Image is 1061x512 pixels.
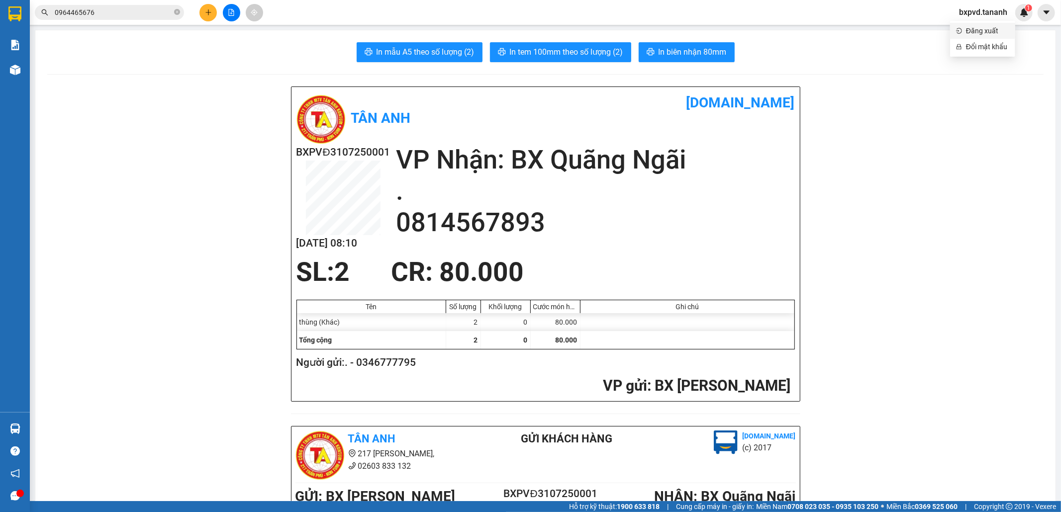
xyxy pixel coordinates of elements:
span: phone [348,462,356,470]
span: Hỗ trợ kỹ thuật: [569,501,660,512]
strong: 1900 633 818 [617,503,660,511]
span: In mẫu A5 theo số lượng (2) [377,46,475,58]
span: Cung cấp máy in - giấy in: [676,501,754,512]
button: aim [246,4,263,21]
img: logo-vxr [8,6,21,21]
h2: VP Nhận: BX Quãng Ngãi [396,144,795,175]
div: 0 [481,313,531,331]
div: Khối lượng [483,303,528,311]
span: plus [205,9,212,16]
b: Tân Anh [348,432,396,445]
span: Đăng xuất [966,25,1009,36]
span: 80.000 [556,336,578,344]
b: [DOMAIN_NAME] [743,432,796,440]
span: caret-down [1042,8,1051,17]
span: question-circle [10,446,20,456]
div: 2 [446,313,481,331]
div: Số lượng [449,303,478,311]
span: search [41,9,48,16]
img: icon-new-feature [1020,8,1029,17]
span: environment [348,449,356,457]
span: Miền Bắc [886,501,958,512]
sup: 1 [1025,4,1032,11]
div: thùng (Khác) [297,313,446,331]
span: close-circle [174,9,180,15]
span: SL: [296,256,335,287]
img: logo.jpg [295,430,345,480]
h2: Người gửi: . - 0346777795 [296,354,791,371]
img: logo.jpg [714,430,738,454]
span: | [667,501,669,512]
button: caret-down [1038,4,1055,21]
div: Cước món hàng [533,303,578,311]
span: Miền Nam [756,501,878,512]
span: VP gửi [603,377,648,394]
span: copyright [1006,503,1013,510]
img: warehouse-icon [10,424,20,434]
span: bxpvd.tananh [951,6,1015,18]
span: 2 [335,256,350,287]
span: printer [365,48,373,57]
div: Tên [299,303,443,311]
span: CR : 80.000 [391,256,524,287]
span: In biên nhận 80mm [659,46,727,58]
span: message [10,491,20,501]
span: 1 [1027,4,1030,11]
h2: : BX [PERSON_NAME] [296,376,791,396]
div: Ghi chú [583,303,792,311]
input: Tìm tên, số ĐT hoặc mã đơn [55,7,172,18]
h2: BXPVĐ3107250001 [504,486,587,502]
li: (c) 2017 [743,441,796,454]
span: 0 [524,336,528,344]
span: In tem 100mm theo số lượng (2) [510,46,623,58]
h2: BXPVĐ3107250001 [296,144,390,161]
button: plus [199,4,217,21]
b: NHẬN : BX Quãng Ngãi [654,488,795,505]
img: solution-icon [10,40,20,50]
li: 217 [PERSON_NAME], [295,447,481,460]
b: GỬI : BX [PERSON_NAME] [295,488,456,505]
span: ⚪️ [881,505,884,509]
span: 2 [474,336,478,344]
span: login [956,28,962,34]
span: Đổi mật khẩu [966,41,1009,52]
h2: 0814567893 [396,207,795,238]
span: printer [498,48,506,57]
button: file-add [223,4,240,21]
span: lock [956,44,962,50]
span: file-add [228,9,235,16]
button: printerIn mẫu A5 theo số lượng (2) [357,42,482,62]
b: [DOMAIN_NAME] [686,94,795,111]
span: | [965,501,966,512]
span: printer [647,48,655,57]
button: printerIn biên nhận 80mm [639,42,735,62]
h2: [DATE] 08:10 [296,235,390,252]
img: logo.jpg [296,94,346,144]
span: aim [251,9,258,16]
button: printerIn tem 100mm theo số lượng (2) [490,42,631,62]
strong: 0708 023 035 - 0935 103 250 [787,503,878,511]
b: Gửi khách hàng [521,432,612,445]
b: Tân Anh [351,110,411,126]
span: close-circle [174,8,180,17]
img: warehouse-icon [10,65,20,75]
strong: 0369 525 060 [915,503,958,511]
h2: . [396,175,795,207]
span: notification [10,469,20,478]
span: Tổng cộng [299,336,332,344]
div: 80.000 [531,313,580,331]
li: 02603 833 132 [295,460,481,472]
